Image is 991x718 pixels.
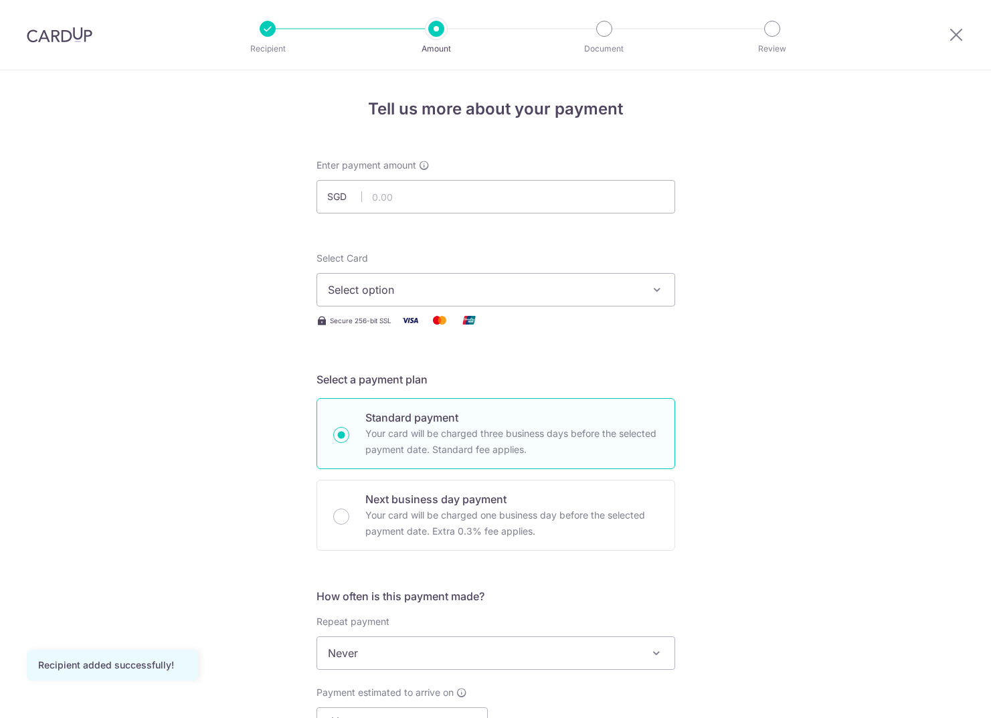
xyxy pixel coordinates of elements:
[317,615,389,628] label: Repeat payment
[317,159,416,172] span: Enter payment amount
[218,42,317,56] p: Recipient
[317,273,675,306] button: Select option
[317,97,675,121] h4: Tell us more about your payment
[317,686,454,699] span: Payment estimated to arrive on
[327,190,362,203] span: SGD
[397,312,424,329] img: Visa
[38,658,187,672] div: Recipient added successfully!
[365,491,658,507] p: Next business day payment
[317,252,368,264] span: translation missing: en.payables.payment_networks.credit_card.summary.labels.select_card
[317,637,674,669] span: Never
[317,180,675,213] input: 0.00
[365,410,658,426] p: Standard payment
[426,312,453,329] img: Mastercard
[365,507,658,539] p: Your card will be charged one business day before the selected payment date. Extra 0.3% fee applies.
[387,42,486,56] p: Amount
[317,588,675,604] h5: How often is this payment made?
[365,426,658,458] p: Your card will be charged three business days before the selected payment date. Standard fee appl...
[27,27,92,43] img: CardUp
[723,42,822,56] p: Review
[330,315,391,326] span: Secure 256-bit SSL
[317,636,675,670] span: Never
[317,371,675,387] h5: Select a payment plan
[456,312,482,329] img: Union Pay
[328,282,640,298] span: Select option
[555,42,654,56] p: Document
